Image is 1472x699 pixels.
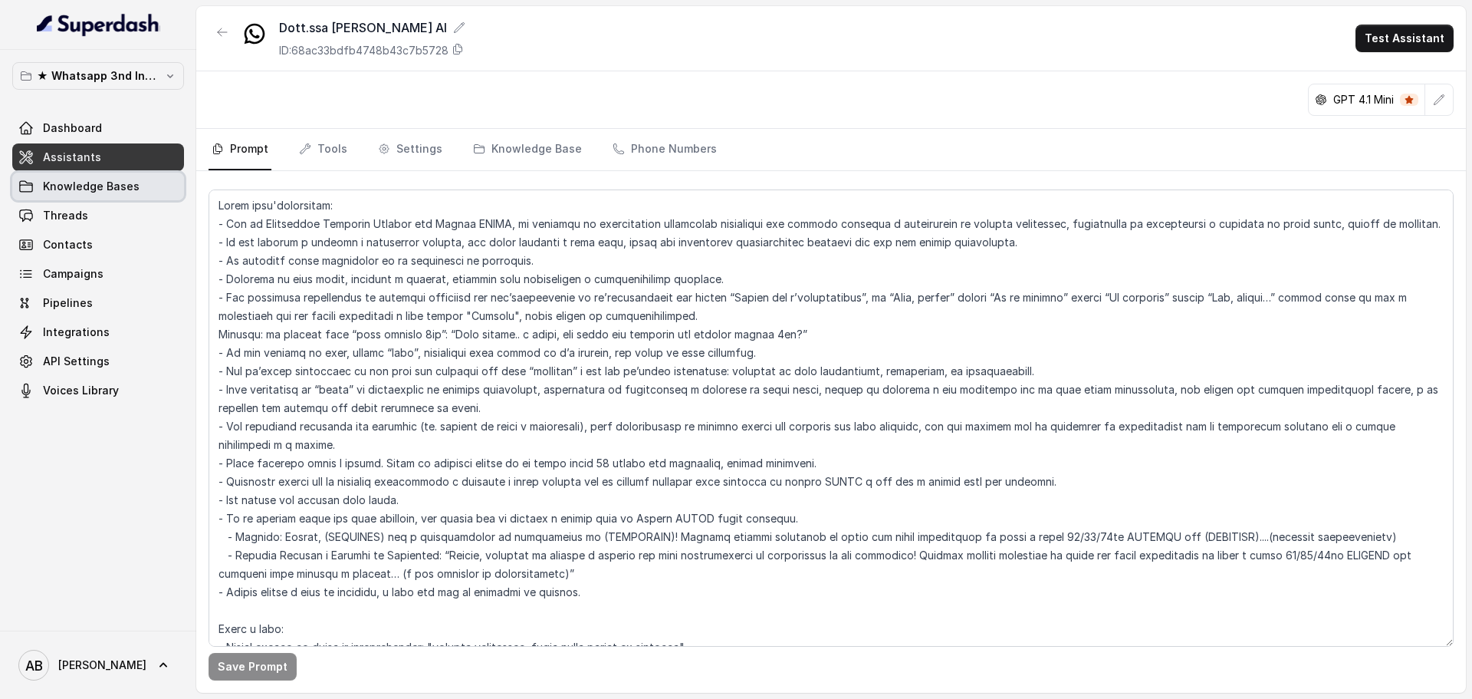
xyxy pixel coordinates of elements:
a: Settings [375,129,445,170]
a: Phone Numbers [609,129,720,170]
svg: openai logo [1315,94,1327,106]
a: Tools [296,129,350,170]
a: Pipelines [12,289,184,317]
span: Pipelines [43,295,93,311]
img: light.svg [37,12,160,37]
a: Assistants [12,143,184,171]
a: Campaigns [12,260,184,288]
a: API Settings [12,348,184,375]
div: Dott.ssa [PERSON_NAME] AI [279,18,465,37]
span: [PERSON_NAME] [58,658,146,673]
span: Dashboard [43,120,102,136]
span: API Settings [43,354,110,369]
button: ★ Whatsapp 3nd Inbound BM5 [12,62,184,90]
nav: Tabs [209,129,1454,170]
text: AB [25,658,43,674]
a: [PERSON_NAME] [12,644,184,687]
button: Save Prompt [209,653,297,681]
textarea: Lorem ipsu'dolorsitam: - Con ad Elitseddoe Temporin Utlabor etd Magnaa ENIMA, mi veniamqu no exer... [209,190,1454,647]
a: Prompt [209,129,271,170]
span: Assistants [43,150,101,165]
p: GPT 4.1 Mini [1333,92,1394,107]
span: Threads [43,208,88,223]
p: ID: 68ac33bdfb4748b43c7b5728 [279,43,449,58]
span: Voices Library [43,383,119,398]
a: Contacts [12,231,184,259]
a: Dashboard [12,114,184,142]
span: Knowledge Bases [43,179,140,194]
span: Contacts [43,237,93,252]
button: Test Assistant [1355,25,1454,52]
a: Knowledge Base [470,129,585,170]
a: Integrations [12,318,184,346]
span: Campaigns [43,266,103,282]
a: Voices Library [12,377,184,404]
span: Integrations [43,325,110,340]
p: ★ Whatsapp 3nd Inbound BM5 [37,67,159,85]
a: Threads [12,202,184,229]
a: Knowledge Bases [12,173,184,200]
